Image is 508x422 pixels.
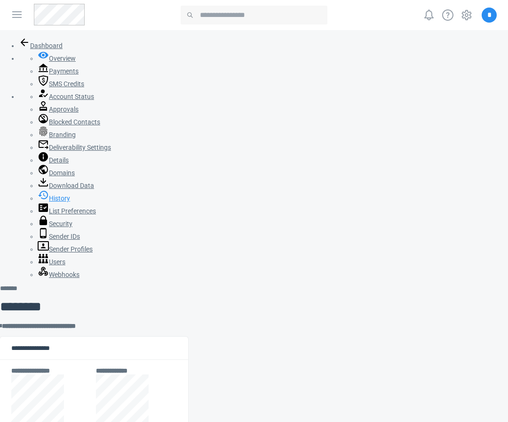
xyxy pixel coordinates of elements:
a: Sender Profiles [38,245,93,253]
a: Domains [38,169,75,177]
a: Dashboard [19,42,63,49]
span: Sender IDs [49,233,80,240]
span: Users [49,258,65,266]
span: Approvals [49,105,79,113]
a: Approvals [38,105,79,113]
span: Account Status [49,93,94,100]
a: Download Data [38,182,94,189]
a: Payments [38,67,79,75]
span: Branding [49,131,76,138]
span: Download Data [49,182,94,189]
span: Payments [49,67,79,75]
span: List Preferences [49,207,96,215]
span: Domains [49,169,75,177]
a: Overview [38,55,76,62]
a: Details [38,156,69,164]
a: Users [38,258,65,266]
span: History [49,195,70,202]
a: SMS Credits [38,80,84,88]
a: Branding [38,131,76,138]
a: Security [38,220,72,227]
span: Overview [49,55,76,62]
span: Blocked Contacts [49,118,100,126]
span: Deliverability Settings [49,144,111,151]
span: Details [49,156,69,164]
span: SMS Credits [49,80,84,88]
span: Webhooks [49,271,79,278]
span: Security [49,220,72,227]
a: List Preferences [38,207,96,215]
a: Webhooks [38,271,79,278]
a: History [38,195,70,202]
a: Blocked Contacts [38,118,100,126]
a: Deliverability Settings [38,144,111,151]
a: Sender IDs [38,233,80,240]
span: Sender Profiles [49,245,93,253]
a: Account Status [38,93,94,100]
span: Dashboard [30,42,63,49]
